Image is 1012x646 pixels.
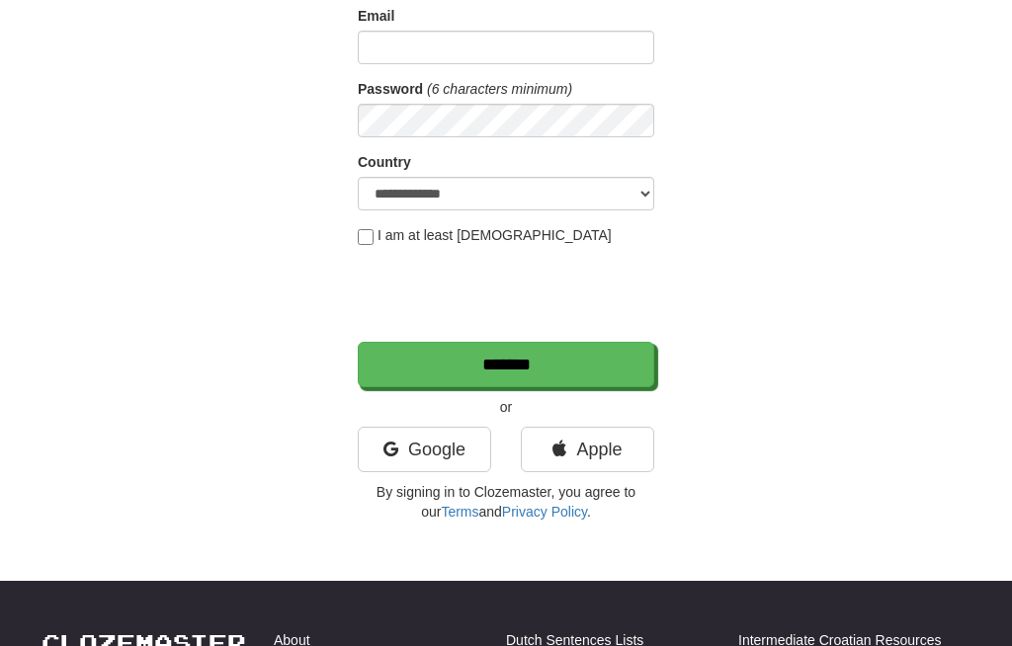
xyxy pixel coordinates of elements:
[358,427,491,472] a: Google
[502,504,587,520] a: Privacy Policy
[358,255,658,332] iframe: reCAPTCHA
[358,229,374,245] input: I am at least [DEMOGRAPHIC_DATA]
[358,79,423,99] label: Password
[358,152,411,172] label: Country
[358,6,394,26] label: Email
[358,397,654,417] p: or
[358,225,612,245] label: I am at least [DEMOGRAPHIC_DATA]
[521,427,654,472] a: Apple
[441,504,478,520] a: Terms
[358,482,654,522] p: By signing in to Clozemaster, you agree to our and .
[427,81,572,97] em: (6 characters minimum)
